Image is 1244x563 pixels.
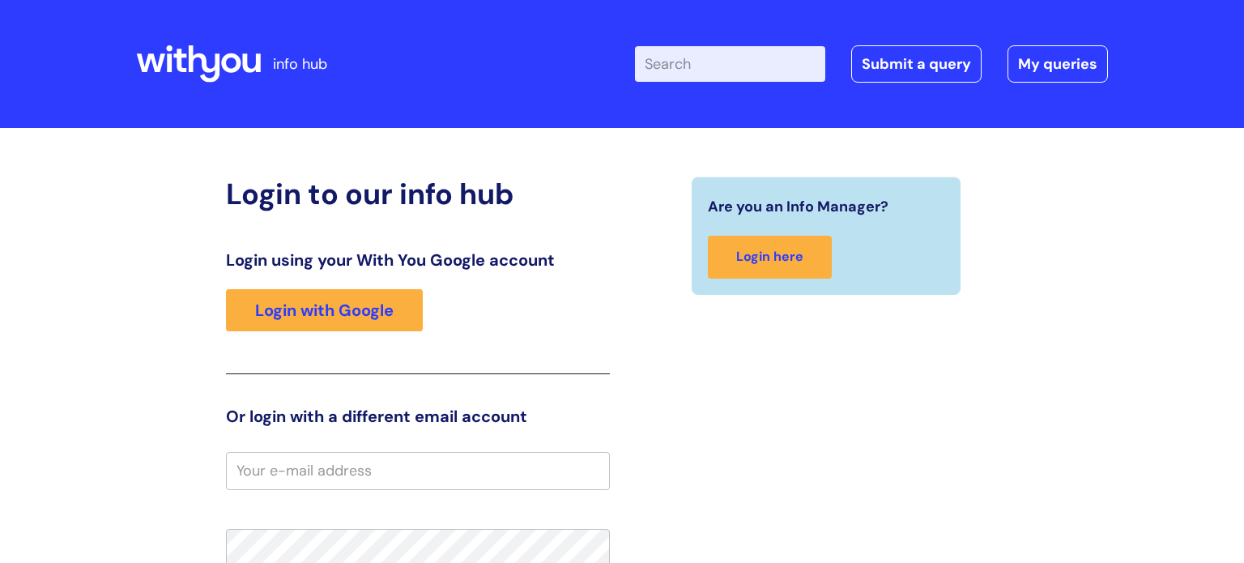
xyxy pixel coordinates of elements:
a: My queries [1008,45,1108,83]
h2: Login to our info hub [226,177,610,211]
input: Your e-mail address [226,452,610,489]
h3: Or login with a different email account [226,407,610,426]
a: Login here [708,236,832,279]
a: Login with Google [226,289,423,331]
input: Search [635,46,825,82]
h3: Login using your With You Google account [226,250,610,270]
a: Submit a query [851,45,982,83]
span: Are you an Info Manager? [708,194,888,220]
p: info hub [273,51,327,77]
